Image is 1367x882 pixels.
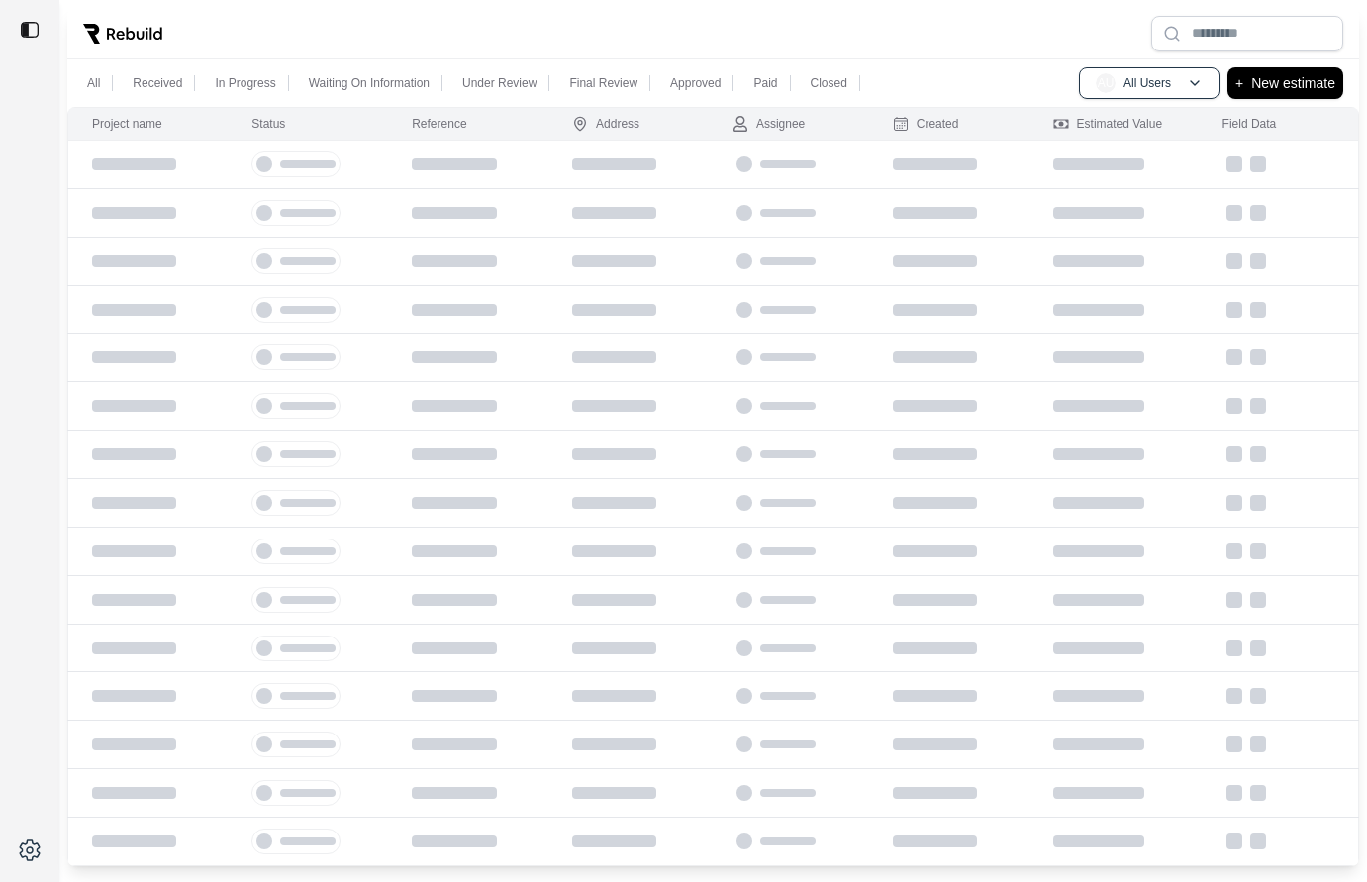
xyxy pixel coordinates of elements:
div: Project name [92,116,162,132]
button: +New estimate [1227,67,1343,99]
div: Created [893,116,959,132]
img: Rebuild [83,24,162,44]
p: Final Review [569,75,637,91]
div: Status [251,116,285,132]
div: Assignee [732,116,805,132]
p: Under Review [462,75,537,91]
img: toggle sidebar [20,20,40,40]
p: Waiting On Information [309,75,430,91]
p: All Users [1123,75,1171,91]
p: New estimate [1251,71,1335,95]
div: Estimated Value [1053,116,1163,132]
span: AU [1096,73,1116,93]
div: Reference [412,116,466,132]
div: Address [572,116,639,132]
div: Field Data [1222,116,1277,132]
p: + [1235,71,1243,95]
p: All [87,75,100,91]
p: Received [133,75,182,91]
p: In Progress [215,75,275,91]
button: AUAll Users [1079,67,1220,99]
p: Closed [811,75,847,91]
p: Approved [670,75,721,91]
p: Paid [753,75,777,91]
